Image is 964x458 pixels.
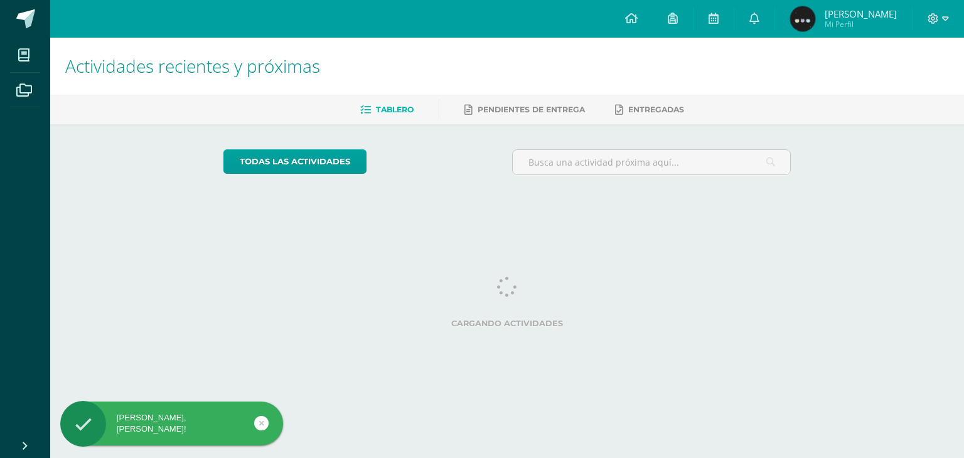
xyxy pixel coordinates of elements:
[825,19,897,29] span: Mi Perfil
[60,412,283,435] div: [PERSON_NAME], [PERSON_NAME]!
[223,319,791,328] label: Cargando actividades
[360,100,414,120] a: Tablero
[790,6,815,31] img: 8bf85ff83f56496377f7286f058f927d.png
[615,100,684,120] a: Entregadas
[376,105,414,114] span: Tablero
[65,54,320,78] span: Actividades recientes y próximas
[825,8,897,20] span: [PERSON_NAME]
[478,105,585,114] span: Pendientes de entrega
[223,149,367,174] a: todas las Actividades
[628,105,684,114] span: Entregadas
[513,150,791,174] input: Busca una actividad próxima aquí...
[464,100,585,120] a: Pendientes de entrega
